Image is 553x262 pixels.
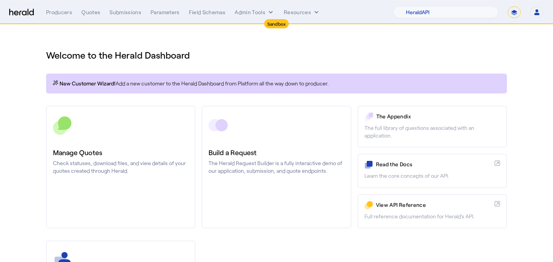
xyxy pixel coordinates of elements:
[284,8,320,16] button: Resources dropdown menu
[358,106,507,147] a: The AppendixThe full library of questions associated with an application.
[81,8,100,16] div: Quotes
[9,9,34,16] img: Herald Logo
[46,8,72,16] div: Producers
[189,8,226,16] div: Field Schemas
[358,194,507,228] a: View API ReferenceFull reference documentation for Herald's API.
[364,124,500,139] p: The full library of questions associated with an application.
[46,49,507,61] h1: Welcome to the Herald Dashboard
[46,106,195,228] a: Manage QuotesCheck statuses, download files, and view details of your quotes created through Herald.
[358,154,507,188] a: Read the DocsLearn the core concepts of our API.
[109,8,141,16] div: Submissions
[202,106,351,228] a: Build a RequestThe Herald Request Builder is a fully interactive demo of our application, submiss...
[376,160,492,168] p: Read the Docs
[209,147,344,158] h3: Build a Request
[264,19,289,28] div: Sandbox
[53,147,189,158] h3: Manage Quotes
[151,8,180,16] div: Parameters
[52,80,501,87] p: Add a new customer to the Herald Dashboard from Platform all the way down to producer.
[53,159,189,175] p: Check statuses, download files, and view details of your quotes created through Herald.
[376,113,500,120] p: The Appendix
[209,159,344,175] p: The Herald Request Builder is a fully interactive demo of our application, submission, and quote ...
[364,213,500,220] p: Full reference documentation for Herald's API.
[376,201,492,209] p: View API Reference
[235,8,275,16] button: internal dropdown menu
[60,80,116,87] span: New Customer Wizard!
[364,172,500,180] p: Learn the core concepts of our API.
